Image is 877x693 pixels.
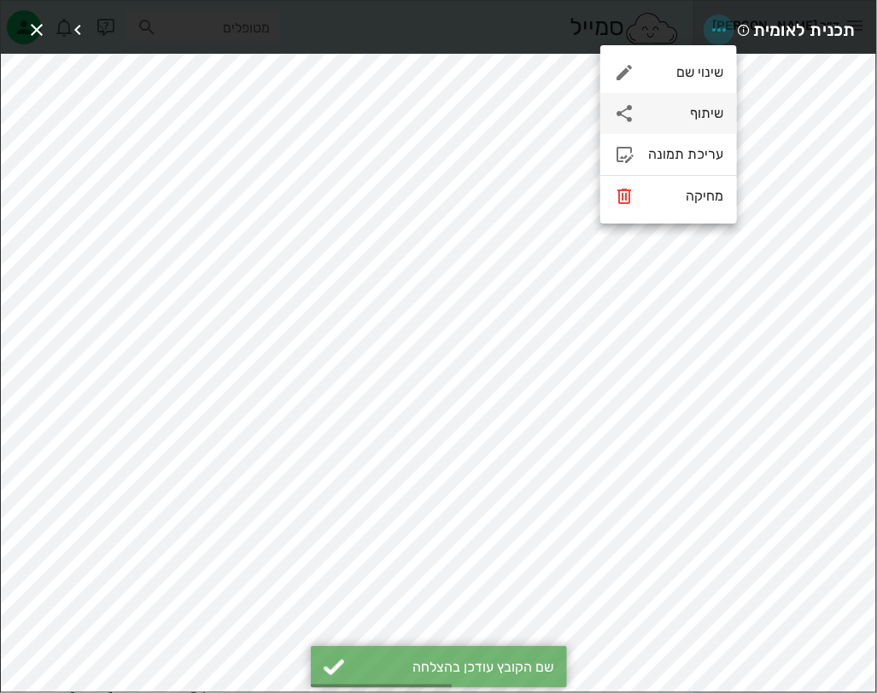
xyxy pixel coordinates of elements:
[648,64,723,80] div: שינוי שם
[648,188,723,204] div: מחיקה
[600,134,737,175] div: עריכת תמונה
[648,146,723,162] div: עריכת תמונה
[600,93,737,134] div: שיתוף
[753,16,856,44] span: תכנית לאומית
[354,659,554,675] div: שם הקובץ עודכן בהצלחה
[648,105,723,121] div: שיתוף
